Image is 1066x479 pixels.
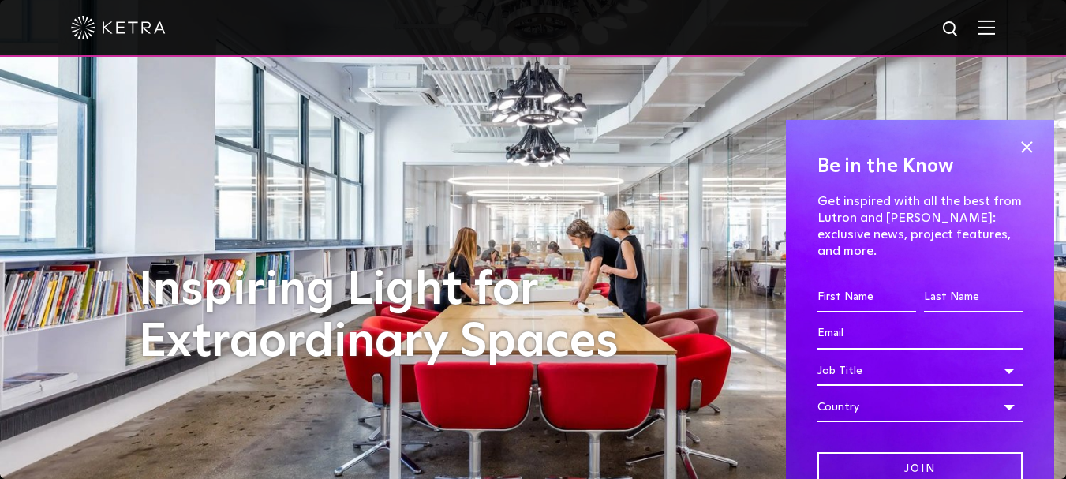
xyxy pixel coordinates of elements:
input: First Name [817,283,916,312]
p: Get inspired with all the best from Lutron and [PERSON_NAME]: exclusive news, project features, a... [817,193,1023,259]
div: Country [817,392,1023,422]
img: search icon [941,20,961,39]
div: Job Title [817,356,1023,386]
h1: Inspiring Light for Extraordinary Spaces [139,264,652,369]
h4: Be in the Know [817,152,1023,181]
img: Hamburger%20Nav.svg [978,20,995,35]
img: ketra-logo-2019-white [71,16,166,39]
input: Email [817,319,1023,349]
input: Last Name [924,283,1023,312]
